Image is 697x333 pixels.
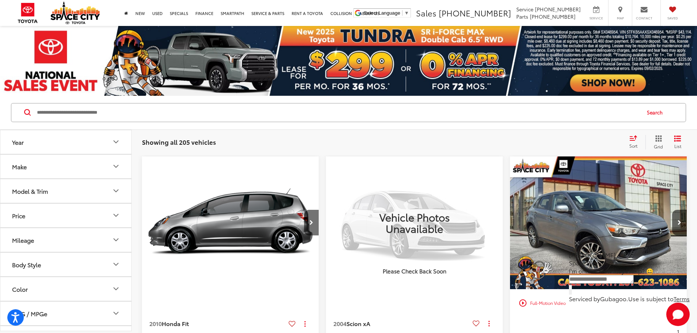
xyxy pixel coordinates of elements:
button: MileageMileage [0,228,132,252]
span: Map [612,16,628,20]
button: Grid View [645,135,668,150]
a: 2010 Honda Fit Base FWD2010 Honda Fit Base FWD2010 Honda Fit Base FWD2010 Honda Fit Base FWD [142,156,319,289]
div: Price [112,211,120,220]
button: MakeMake [0,155,132,178]
span: Scion xA [346,319,370,328]
span: 2004 [333,319,346,328]
div: 2010 Honda Fit Base 0 [142,156,319,289]
a: 2018 Mitsubishi Outlander Sport 2.0 ES 4x22018 Mitsubishi Outlander Sport 2.0 ES 4x22018 Mitsubis... [510,156,687,289]
button: PricePrice [0,204,132,227]
span: Sort [629,143,637,149]
button: Search [640,103,673,122]
button: Toggle Chat Window [666,303,690,326]
div: Year [112,137,120,146]
span: [PHONE_NUMBER] [530,13,576,20]
span: Sales [416,7,436,19]
span: Service [516,5,533,13]
span: List [674,143,681,149]
a: 2010Honda Fit [149,319,286,328]
button: Next image [672,210,687,235]
div: Mileage [12,236,34,243]
span: Contact [636,16,652,20]
div: Year [12,139,24,145]
div: Make [12,163,27,170]
span: ▼ [404,10,409,16]
button: MPG / MPGeMPG / MPGe [0,302,132,325]
div: Mileage [112,235,120,244]
span: Grid [654,143,663,150]
div: Model & Trim [12,188,48,194]
input: Search by Make, Model, or Keyword [36,104,640,121]
button: Body StyleBody Style [0,253,132,276]
span: dropdown dots [304,321,306,327]
span: Showing all 205 vehicles [142,137,216,146]
button: ColorColor [0,277,132,301]
span: Saved [664,16,681,20]
button: YearYear [0,130,132,154]
button: Select sort value [626,135,645,150]
span: Parts [516,13,528,20]
img: Space City Toyota [50,1,100,24]
a: VIEW_DETAILS [326,156,503,289]
img: 2010 Honda Fit Base FWD [142,156,319,290]
div: Make [112,162,120,171]
button: Next image [304,210,319,235]
span: 2010 [149,319,162,328]
button: Model & TrimModel & Trim [0,179,132,203]
div: Price [12,212,25,219]
div: Color [12,285,28,292]
div: Color [112,284,120,293]
div: 2018 Mitsubishi Outlander Sport 2.0 ES 0 [510,156,687,289]
div: Body Style [12,261,41,268]
button: Actions [299,317,311,330]
span: dropdown dots [488,321,490,326]
div: Body Style [112,260,120,269]
img: 2018 Mitsubishi Outlander Sport 2.0 ES 4x2 [510,156,687,290]
span: [PHONE_NUMBER] [535,5,581,13]
img: Vehicle Photos Unavailable Please Check Back Soon [326,156,503,289]
button: Actions [483,317,495,330]
span: Select Language [364,10,400,16]
div: MPG / MPGe [12,310,47,317]
a: Select Language​ [364,10,409,16]
a: 2004Scion xA [333,319,470,328]
div: Model & Trim [112,186,120,195]
button: List View [668,135,687,150]
span: Service [588,16,604,20]
span: [PHONE_NUMBER] [439,7,511,19]
div: MPG / MPGe [112,309,120,318]
span: Honda Fit [162,319,189,328]
svg: Start Chat [666,303,690,326]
